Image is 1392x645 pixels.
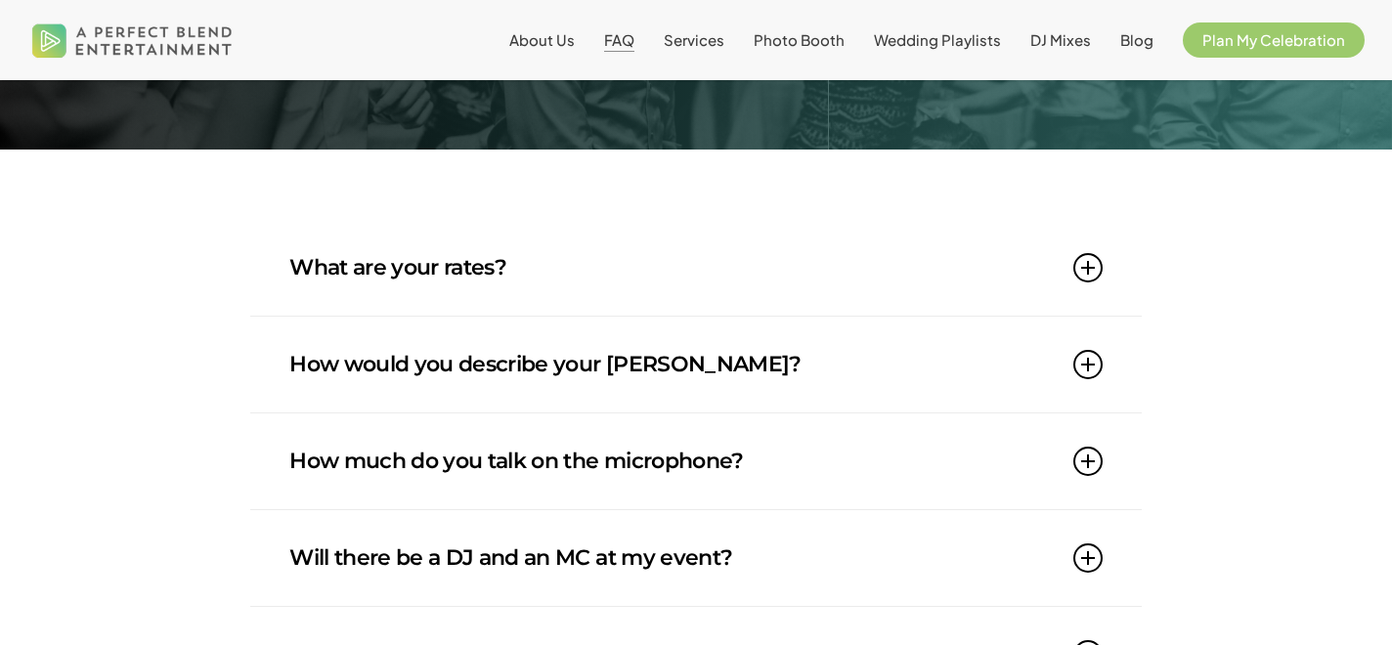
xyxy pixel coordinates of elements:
[874,30,1001,49] span: Wedding Playlists
[1120,30,1153,49] span: Blog
[754,30,845,49] span: Photo Booth
[27,8,238,72] img: A Perfect Blend Entertainment
[664,30,724,49] span: Services
[1202,30,1345,49] span: Plan My Celebration
[1030,30,1091,49] span: DJ Mixes
[1183,32,1365,48] a: Plan My Celebration
[664,32,724,48] a: Services
[289,413,1102,509] a: How much do you talk on the microphone?
[874,32,1001,48] a: Wedding Playlists
[1120,32,1153,48] a: Blog
[509,30,575,49] span: About Us
[289,317,1102,412] a: How would you describe your [PERSON_NAME]?
[604,32,634,48] a: FAQ
[604,30,634,49] span: FAQ
[509,32,575,48] a: About Us
[754,32,845,48] a: Photo Booth
[289,220,1102,316] a: What are your rates?
[289,510,1102,606] a: Will there be a DJ and an MC at my event?
[1030,32,1091,48] a: DJ Mixes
